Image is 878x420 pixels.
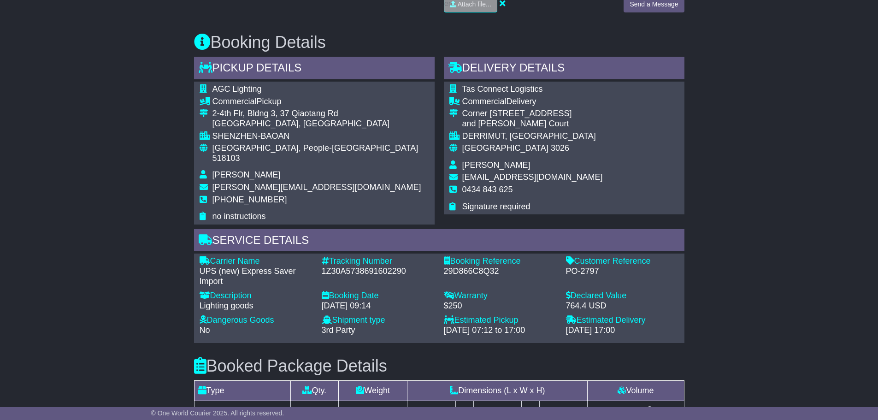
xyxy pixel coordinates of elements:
[588,381,684,401] td: Volume
[212,195,287,204] span: [PHONE_NUMBER]
[200,315,312,325] div: Dangerous Goods
[444,57,684,82] div: Delivery Details
[339,381,407,401] td: Weight
[462,172,603,182] span: [EMAIL_ADDRESS][DOMAIN_NAME]
[566,315,679,325] div: Estimated Delivery
[462,143,548,153] span: [GEOGRAPHIC_DATA]
[212,170,281,179] span: [PERSON_NAME]
[194,57,435,82] div: Pickup Details
[620,406,641,415] span: 0.051
[212,97,257,106] span: Commercial
[212,97,429,107] div: Pickup
[322,325,355,335] span: 3rd Party
[444,256,557,266] div: Booking Reference
[566,256,679,266] div: Customer Reference
[322,291,435,301] div: Booking Date
[462,185,513,194] span: 0434 843 625
[322,256,435,266] div: Tracking Number
[194,357,684,375] h3: Booked Package Details
[200,291,312,301] div: Description
[462,109,603,119] div: Corner [STREET_ADDRESS]
[322,266,435,277] div: 1Z30A5738691602290
[444,266,557,277] div: 29D866C8Q32
[566,301,679,311] div: 764.4 USD
[444,325,557,336] div: [DATE] 07:12 to 17:00
[194,381,290,401] td: Type
[151,409,284,417] span: © One World Courier 2025. All rights reserved.
[566,325,679,336] div: [DATE] 17:00
[444,315,557,325] div: Estimated Pickup
[566,266,679,277] div: PO-2797
[194,33,684,52] h3: Booking Details
[194,229,684,254] div: Service Details
[444,291,557,301] div: Warranty
[648,405,652,412] sup: 3
[462,202,530,211] span: Signature required
[200,256,312,266] div: Carrier Name
[290,381,339,401] td: Qty.
[462,131,603,142] div: DERRIMUT, [GEOGRAPHIC_DATA]
[566,291,679,301] div: Declared Value
[462,97,507,106] span: Commercial
[212,109,429,119] div: 2-4th Flr, Bldng 3, 37 Qiaotang Rd
[322,301,435,311] div: [DATE] 09:14
[551,143,569,153] span: 3026
[462,160,530,170] span: [PERSON_NAME]
[444,301,557,311] div: $250
[212,143,418,153] span: [GEOGRAPHIC_DATA], People-[GEOGRAPHIC_DATA]
[322,315,435,325] div: Shipment type
[200,266,312,286] div: UPS (new) Express Saver Import
[212,212,266,221] span: no instructions
[462,97,603,107] div: Delivery
[212,119,429,129] div: [GEOGRAPHIC_DATA], [GEOGRAPHIC_DATA]
[200,325,210,335] span: No
[212,154,240,163] span: 518103
[212,84,262,94] span: AGC Lighting
[200,301,312,311] div: Lighting goods
[212,183,421,192] span: [PERSON_NAME][EMAIL_ADDRESS][DOMAIN_NAME]
[462,119,603,129] div: and [PERSON_NAME] Court
[462,84,543,94] span: Tas Connect Logistics
[212,131,429,142] div: SHENZHEN-BAOAN
[407,381,588,401] td: Dimensions (L x W x H)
